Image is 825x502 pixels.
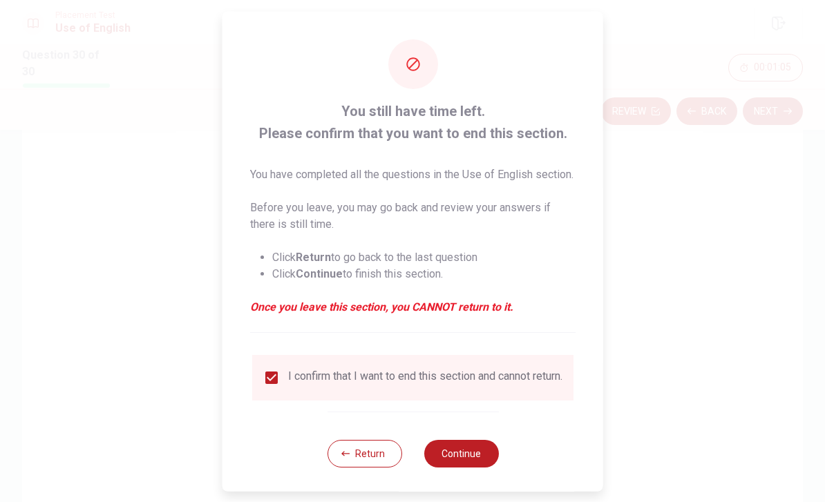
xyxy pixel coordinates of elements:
[250,99,576,144] span: You still have time left. Please confirm that you want to end this section.
[250,166,576,182] p: You have completed all the questions in the Use of English section.
[272,265,576,282] li: Click to finish this section.
[250,199,576,232] p: Before you leave, you may go back and review your answers if there is still time.
[327,439,401,467] button: Return
[296,267,343,280] strong: Continue
[250,298,576,315] em: Once you leave this section, you CANNOT return to it.
[296,250,331,263] strong: Return
[288,369,562,385] div: I confirm that I want to end this section and cannot return.
[272,249,576,265] li: Click to go back to the last question
[424,439,498,467] button: Continue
